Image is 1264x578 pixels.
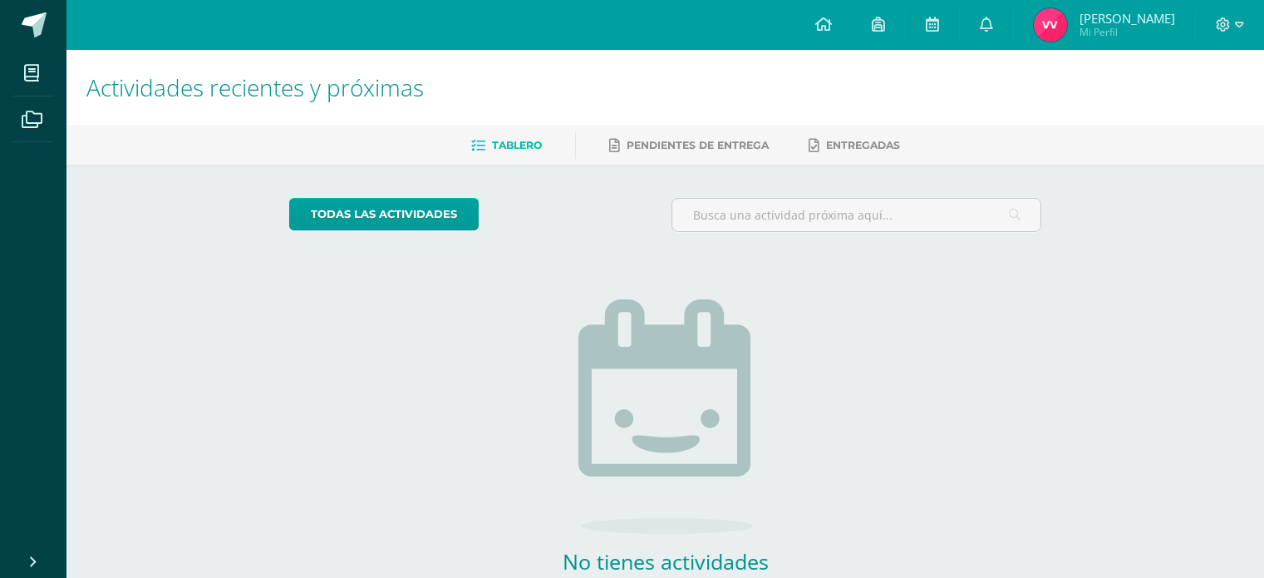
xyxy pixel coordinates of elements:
span: Tablero [492,139,542,151]
span: Actividades recientes y próximas [86,72,424,103]
a: Pendientes de entrega [609,132,769,159]
img: no_activities.png [578,299,753,534]
a: Entregadas [809,132,900,159]
span: Entregadas [826,139,900,151]
span: Mi Perfil [1080,25,1175,39]
a: Tablero [471,132,542,159]
a: todas las Actividades [289,198,479,230]
h2: No tienes actividades [499,547,832,576]
input: Busca una actividad próxima aquí... [672,199,1040,231]
span: [PERSON_NAME] [1080,10,1175,27]
span: Pendientes de entrega [627,139,769,151]
img: a20e2ad5630fb3893a434f1186c62516.png [1034,8,1067,42]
